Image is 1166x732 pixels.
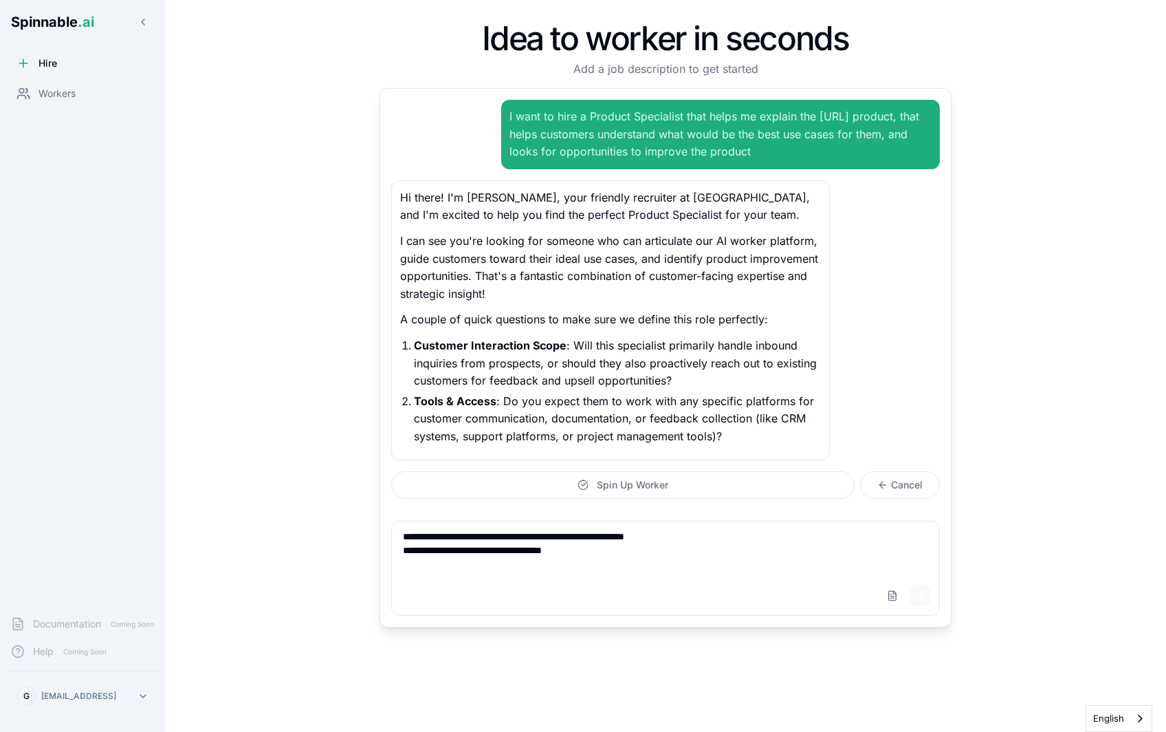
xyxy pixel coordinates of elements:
[33,617,101,631] span: Documentation
[860,471,940,499] button: Cancel
[379,22,951,55] h1: Idea to worker in seconds
[1086,706,1152,731] a: English
[78,14,94,30] span: .ai
[391,471,855,499] button: Spin Up Worker
[414,394,496,408] strong: Tools & Access
[38,87,76,100] span: Workers
[509,108,932,161] p: I want to hire a Product Specialist that helps me explain the [URL] product, that helps customers...
[414,393,821,446] p: : Do you expect them to work with any specific platforms for customer communication, documentatio...
[597,478,668,492] span: Spin Up Worker
[414,338,566,352] strong: Customer Interaction Scope
[11,14,94,30] span: Spinnable
[59,645,111,658] span: Coming Soon
[33,645,54,658] span: Help
[41,691,116,702] p: [EMAIL_ADDRESS]
[1086,705,1152,732] div: Language
[38,56,57,70] span: Hire
[11,682,154,710] button: G[EMAIL_ADDRESS]
[23,691,30,702] span: G
[414,337,821,390] p: : Will this specialist primarily handle inbound inquiries from prospects, or should they also pro...
[379,61,951,77] p: Add a job description to get started
[1086,705,1152,732] aside: Language selected: English
[400,311,821,329] p: A couple of quick questions to make sure we define this role perfectly:
[400,189,821,224] p: Hi there! I'm [PERSON_NAME], your friendly recruiter at [GEOGRAPHIC_DATA], and I'm excited to hel...
[891,478,923,492] span: Cancel
[107,618,158,631] span: Coming Soon
[400,233,821,303] p: I can see you're looking for someone who can articulate our AI worker platform, guide customers t...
